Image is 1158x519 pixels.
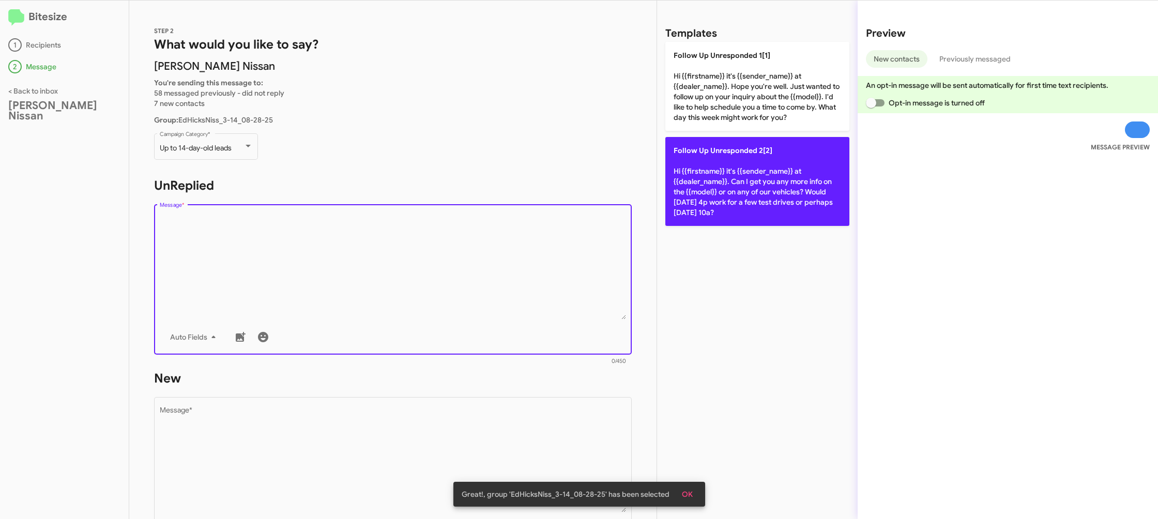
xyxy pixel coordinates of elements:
[8,9,24,26] img: logo-minimal.svg
[154,27,174,35] span: STEP 2
[170,328,220,346] span: Auto Fields
[932,50,1018,68] button: Previously messaged
[8,9,120,26] h2: Bitesize
[8,60,120,73] div: Message
[674,485,701,503] button: OK
[154,36,632,53] h1: What would you like to say?
[665,137,849,226] p: Hi {{firstname}} it's {{sender_name}} at {{dealer_name}}. Can I get you any more info on the {{mo...
[889,97,985,109] span: Opt-in message is turned off
[674,146,772,155] span: Follow Up Unresponded 2[2]
[462,489,669,499] span: Great!, group 'EdHicksNiss_3-14_08-28-25' has been selected
[939,50,1011,68] span: Previously messaged
[154,88,284,98] span: 58 messaged previously - did not reply
[162,328,228,346] button: Auto Fields
[866,80,1150,90] p: An opt-in message will be sent automatically for first time text recipients.
[154,115,178,125] b: Group:
[674,51,770,60] span: Follow Up Unresponded 1[1]
[160,143,232,152] span: Up to 14-day-old leads
[682,485,693,503] span: OK
[866,25,1150,42] h2: Preview
[874,50,920,68] span: New contacts
[154,61,632,71] p: [PERSON_NAME] Nissan
[154,177,632,194] h1: UnReplied
[866,50,927,68] button: New contacts
[8,86,58,96] a: < Back to inbox
[8,100,120,121] div: [PERSON_NAME] Nissan
[154,78,263,87] b: You're sending this message to:
[8,38,120,52] div: Recipients
[154,115,273,125] span: EdHicksNiss_3-14_08-28-25
[665,42,849,131] p: Hi {{firstname}} it's {{sender_name}} at {{dealer_name}}. Hope you're well. Just wanted to follow...
[665,25,717,42] h2: Templates
[1091,142,1150,152] small: MESSAGE PREVIEW
[612,358,626,364] mat-hint: 0/450
[154,370,632,387] h1: New
[8,60,22,73] div: 2
[8,38,22,52] div: 1
[154,99,205,108] span: 7 new contacts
